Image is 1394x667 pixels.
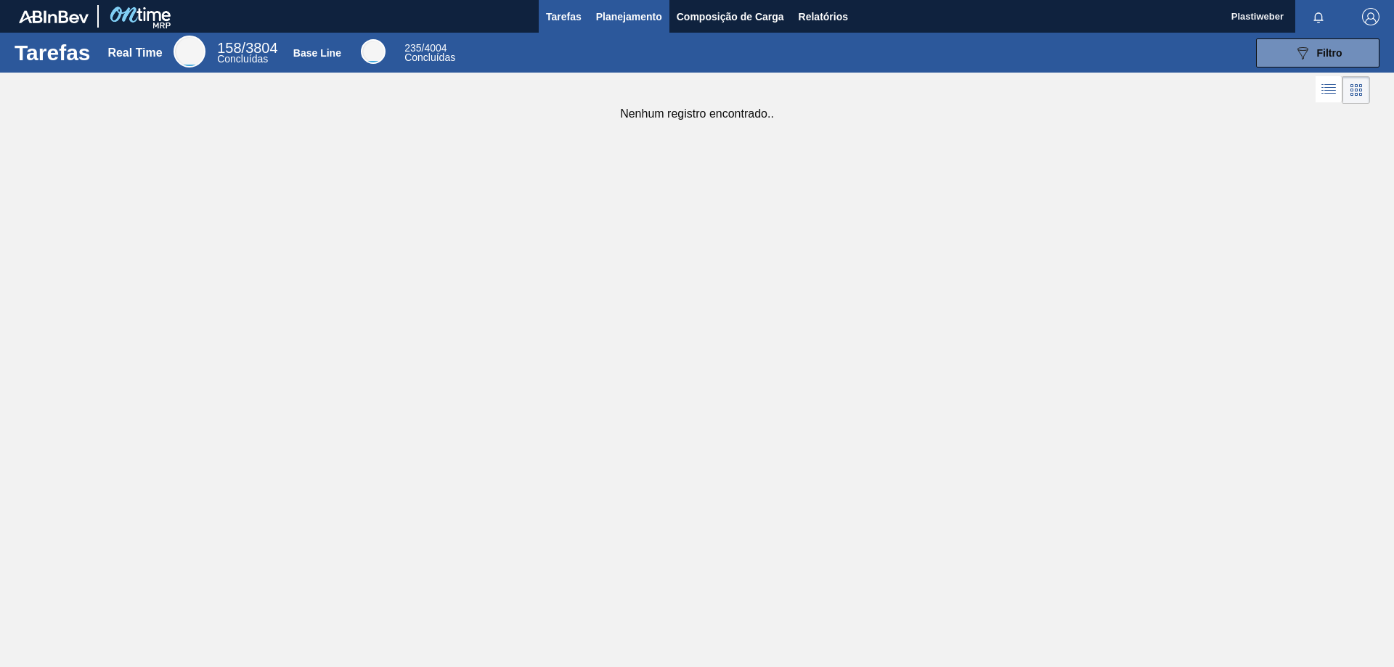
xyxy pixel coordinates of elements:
div: Real Time [217,42,277,64]
span: Composição de Carga [677,8,784,25]
span: Relatórios [799,8,848,25]
span: Concluídas [404,52,455,63]
div: Visão em Lista [1316,76,1342,104]
span: / 4004 [404,42,447,54]
div: Real Time [107,46,162,60]
div: Base Line [404,44,455,62]
span: / 3804 [217,40,277,56]
span: Concluídas [217,53,268,65]
h1: Tarefas [15,44,91,61]
button: Filtro [1256,38,1379,67]
span: 235 [404,42,421,54]
div: Base Line [361,39,386,64]
span: Tarefas [546,8,582,25]
span: Planejamento [596,8,662,25]
div: Visão em Cards [1342,76,1370,104]
div: Real Time [174,36,205,67]
div: Base Line [293,47,341,59]
button: Notificações [1295,7,1342,27]
span: Filtro [1317,47,1342,59]
img: Logout [1362,8,1379,25]
img: TNhmsLtSVTkK8tSr43FrP2fwEKptu5GPRR3wAAAABJRU5ErkJggg== [19,10,89,23]
span: 158 [217,40,241,56]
